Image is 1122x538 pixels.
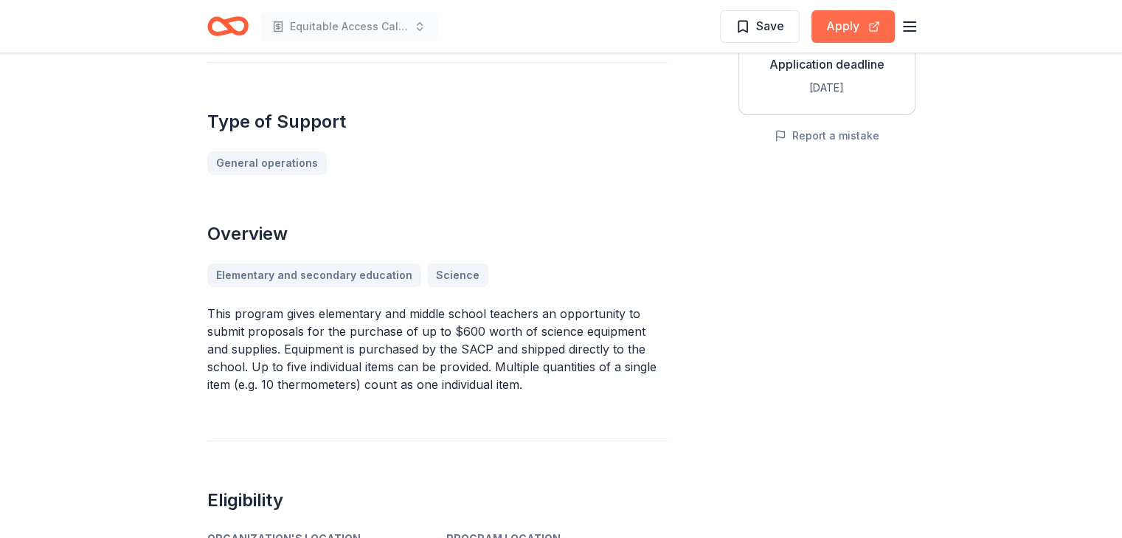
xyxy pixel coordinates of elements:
button: Apply [811,10,895,43]
a: General operations [207,151,327,175]
span: Equitable Access Calculators: Bridging the Digital Divide [290,18,408,35]
p: This program gives elementary and middle school teachers an opportunity to submit proposals for t... [207,305,668,393]
a: Home [207,9,249,44]
span: Save [756,16,784,35]
h2: Type of Support [207,110,668,134]
h2: Overview [207,222,668,246]
button: Equitable Access Calculators: Bridging the Digital Divide [260,12,437,41]
h2: Eligibility [207,489,668,512]
button: Report a mistake [775,127,879,145]
div: Application deadline [751,55,903,73]
button: Save [720,10,800,43]
div: [DATE] [751,79,903,97]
